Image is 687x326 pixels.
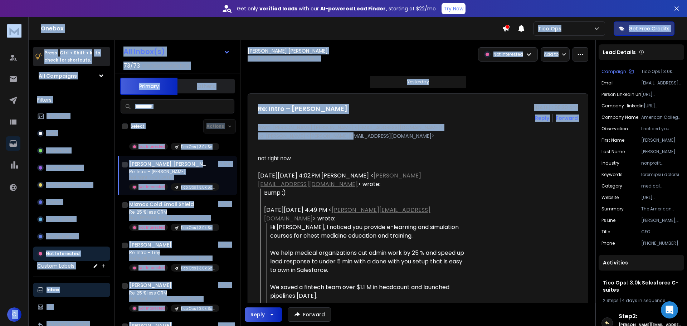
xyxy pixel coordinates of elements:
[129,215,215,221] p: Hey [PERSON_NAME], Want more replies to
[601,80,614,86] p: Email
[7,24,21,38] img: logo
[245,307,282,322] button: Reply
[641,172,681,177] p: loremipsu dolorsit, ametcons adip elitsedd, eiusm temporin, utlabor etdolorem aliquae, adm-veniam...
[601,218,615,223] p: Ps Line
[641,126,681,132] p: I noticed you provide e-learning and simulation courses for chest medicine education and training.
[44,49,100,64] p: Press to check for shortcuts.
[601,126,628,132] p: Observation
[601,183,622,189] p: Category
[622,297,665,303] span: 4 days in sequence
[47,113,69,119] p: All Status
[129,201,194,208] h1: Mixmax Cold Email Shield
[601,149,625,155] p: Last Name
[493,52,523,57] p: Not Interested
[46,234,78,239] p: Wrong person
[46,182,92,188] p: Meeting Completed
[250,311,265,318] div: Reply
[46,131,57,136] p: Lead
[33,95,110,105] h3: Filters
[601,195,619,200] p: website
[138,265,165,271] p: Not Interested
[601,137,624,143] p: First Name
[33,300,110,314] button: All
[33,212,110,227] button: Out of office
[181,306,215,311] p: Tico Ops | 3.0k Salesforce C-suites
[641,183,681,189] p: medical organizations
[258,132,578,140] p: to: [PERSON_NAME] <[PERSON_NAME][EMAIL_ADDRESS][DOMAIN_NAME]>
[641,218,681,223] p: [PERSON_NAME], would you be the best person to speak to about revenue operations, CRM cleanup, or...
[47,304,53,310] p: All
[129,175,215,180] p: not right now [DATE],
[39,72,77,79] h1: All Campaigns
[264,206,430,223] a: [PERSON_NAME][EMAIL_ADDRESS][DOMAIN_NAME]
[33,229,110,244] button: Wrong person
[123,62,140,70] span: 73 / 73
[33,283,110,297] button: Inbox
[248,56,320,62] p: [EMAIL_ADDRESS][DOMAIN_NAME]
[218,161,234,167] p: 12 Aug
[641,92,681,97] p: [URL][DOMAIN_NAME][PERSON_NAME]
[218,201,234,207] p: 11 Aug
[641,69,681,74] p: Tico Ops | 3.0k Salesforce C-suites
[129,256,215,261] p: We're all good, thanks [PERSON_NAME]
[33,143,110,158] button: Interested
[46,251,80,257] p: Not Interested
[603,298,680,303] div: |
[641,160,681,166] p: nonprofit organization management
[181,266,215,271] p: Tico Ops | 3.0k Salesforce C-suites
[544,52,559,57] p: Add to
[33,126,110,141] button: Lead
[129,169,215,175] p: Re: Intro – [PERSON_NAME]
[258,124,578,131] p: from: [PERSON_NAME] [PERSON_NAME] <[EMAIL_ADDRESS][DOMAIN_NAME]>
[33,247,110,261] button: Not Interested
[138,144,165,149] p: Not Interested
[556,115,578,122] div: Forward
[258,171,421,188] a: [PERSON_NAME][EMAIL_ADDRESS][DOMAIN_NAME]
[603,49,636,56] p: Lead Details
[47,287,59,293] p: Inbox
[601,103,644,109] p: company_linkedin
[535,115,549,122] button: Reply
[248,47,328,54] h1: [PERSON_NAME] [PERSON_NAME]
[603,297,619,303] span: 2 Steps
[129,209,215,215] p: Re: 25 % less CRM
[129,250,215,256] p: Re: Intro – Trey
[138,225,165,230] p: Not Interested
[33,178,110,192] button: Meeting Completed
[118,44,236,59] button: All Inbox(s)
[181,144,215,150] p: Tico Ops | 3.0k Salesforce C-suites
[641,149,681,155] p: [PERSON_NAME]
[129,282,172,289] h1: [PERSON_NAME]
[641,137,681,143] p: [PERSON_NAME]
[444,5,463,12] p: Try Now
[538,25,564,32] p: Tico Ops
[258,104,347,114] h1: Re: Intro – [PERSON_NAME]
[601,229,610,235] p: title
[641,115,681,120] p: American College of Chest Physicians
[601,92,641,97] p: Person Linkedin Url
[619,312,681,321] h6: Step 2 :
[601,160,619,166] p: industry
[218,242,234,248] p: 11 Aug
[264,206,467,223] div: [DATE][DATE] 4:49 PM < > wrote:
[641,195,681,200] p: [URL][DOMAIN_NAME]
[601,115,638,120] p: Company Name
[259,5,297,12] strong: verified leads
[33,69,110,83] button: All Campaigns
[601,69,634,74] button: Campaign
[629,25,669,32] p: Get Free Credits
[7,307,21,322] button: C
[601,69,626,74] p: Campaign
[534,104,578,111] p: [DATE] : 05:20 am
[264,189,467,197] div: Bump :)
[407,79,429,85] p: Yesterday
[129,290,215,296] p: Re: 25 % less CRM
[46,165,83,171] p: Meeting Booked
[181,225,215,230] p: Tico Ops | 3.0k Salesforce C-suites
[614,21,674,36] button: Get Free Credits
[641,206,681,212] p: The American College of Chest Physicians (CHEST) is a global leader in advancing best patient out...
[320,5,387,12] strong: AI-powered Lead Finder,
[641,80,681,86] p: [EMAIL_ADDRESS][DOMAIN_NAME]
[46,216,75,222] p: Out of office
[442,3,466,14] button: Try Now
